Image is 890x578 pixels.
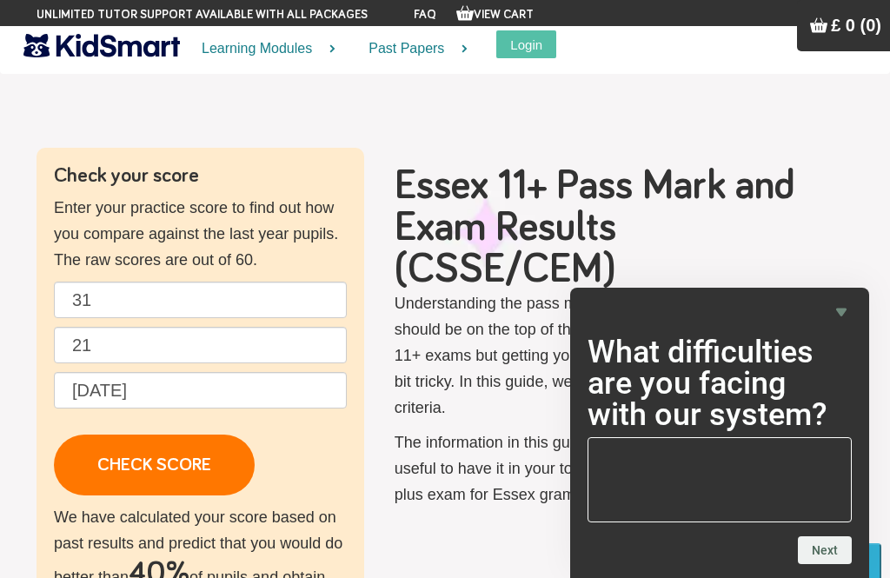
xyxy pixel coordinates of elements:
textarea: What difficulties are you facing with our system? [588,437,852,522]
div: What difficulties are you facing with our system? [588,302,852,564]
input: Date of birth (d/m/y) e.g. 27/12/2007 [54,372,347,409]
input: English raw score [54,282,347,318]
button: Hide survey [831,302,852,322]
p: Enter your practice score to find out how you compare against the last year pupils. The raw score... [54,195,347,273]
span: £ 0 (0) [831,16,881,35]
button: Login [496,30,556,58]
span: Unlimited tutor support available with all packages [37,6,368,23]
input: Maths raw score [54,327,347,363]
h1: Essex 11+ Pass Mark and Exam Results (CSSE/CEM) [395,165,836,290]
p: The information in this guide could be overwhelming but is very useful to have it in your toolset... [395,429,836,508]
img: Your items in the shopping basket [810,17,827,34]
img: Your items in the shopping basket [456,4,474,22]
a: Past Papers [347,26,479,72]
a: View Cart [456,9,534,21]
a: FAQ [414,9,436,21]
a: CHECK SCORE [54,435,255,495]
button: Next question [798,536,852,564]
p: Understanding the pass marks and the admissions criteria should be on the top of the list for any... [395,290,836,421]
a: Learning Modules [180,26,347,72]
h2: What difficulties are you facing with our system? [588,336,852,430]
h4: Check your score [54,165,347,186]
img: KidSmart logo [23,30,180,61]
